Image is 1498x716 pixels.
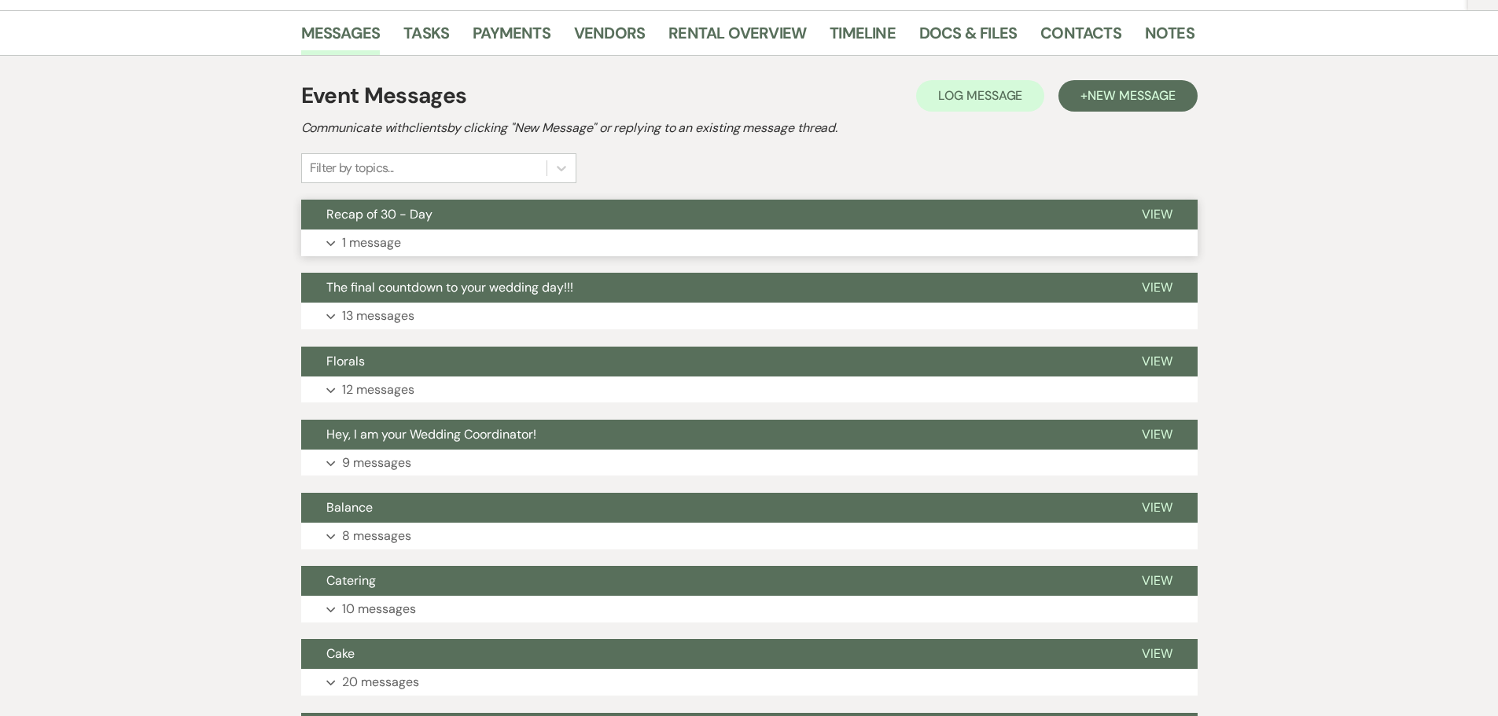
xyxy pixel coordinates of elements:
button: The final countdown to your wedding day!!! [301,273,1117,303]
a: Messages [301,20,381,55]
p: 8 messages [342,526,411,546]
span: Florals [326,353,365,369]
button: View [1117,639,1198,669]
span: View [1142,426,1172,442]
button: View [1117,420,1198,450]
button: View [1117,493,1198,523]
button: Cake [301,639,1117,669]
button: Florals [301,347,1117,376]
button: Hey, I am your Wedding Coordinator! [301,420,1117,450]
p: 1 message [342,233,401,253]
span: View [1142,572,1172,589]
button: Catering [301,566,1117,596]
span: View [1142,353,1172,369]
a: Tasks [403,20,449,55]
p: 13 messages [342,306,414,326]
p: 12 messages [342,380,414,400]
button: View [1117,200,1198,229]
a: Notes [1145,20,1194,55]
button: Recap of 30 - Day [301,200,1117,229]
button: View [1117,347,1198,376]
h2: Communicate with clients by clicking "New Message" or replying to an existing message thread. [301,119,1198,138]
span: Catering [326,572,376,589]
h1: Event Messages [301,79,467,112]
button: Balance [301,493,1117,523]
span: View [1142,645,1172,662]
button: 9 messages [301,450,1198,476]
div: Filter by topics... [310,159,394,178]
a: Contacts [1040,20,1121,55]
span: Balance [326,499,373,516]
span: View [1142,499,1172,516]
span: New Message [1088,87,1175,104]
button: 12 messages [301,376,1198,403]
button: 20 messages [301,669,1198,696]
span: Log Message [938,87,1022,104]
span: Cake [326,645,355,662]
p: 9 messages [342,453,411,473]
button: 10 messages [301,596,1198,622]
p: 20 messages [342,672,419,692]
button: 8 messages [301,523,1198,549]
button: Log Message [916,80,1044,112]
button: 1 message [301,229,1198,256]
span: Hey, I am your Wedding Coordinator! [326,426,536,442]
button: +New Message [1058,80,1197,112]
a: Timeline [830,20,896,55]
button: View [1117,273,1198,303]
a: Payments [473,20,550,55]
span: Recap of 30 - Day [326,206,432,222]
a: Rental Overview [668,20,806,55]
p: 10 messages [342,599,416,619]
button: 13 messages [301,303,1198,329]
button: View [1117,566,1198,596]
span: The final countdown to your wedding day!!! [326,279,573,296]
span: View [1142,279,1172,296]
a: Docs & Files [919,20,1017,55]
a: Vendors [574,20,645,55]
span: View [1142,206,1172,222]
